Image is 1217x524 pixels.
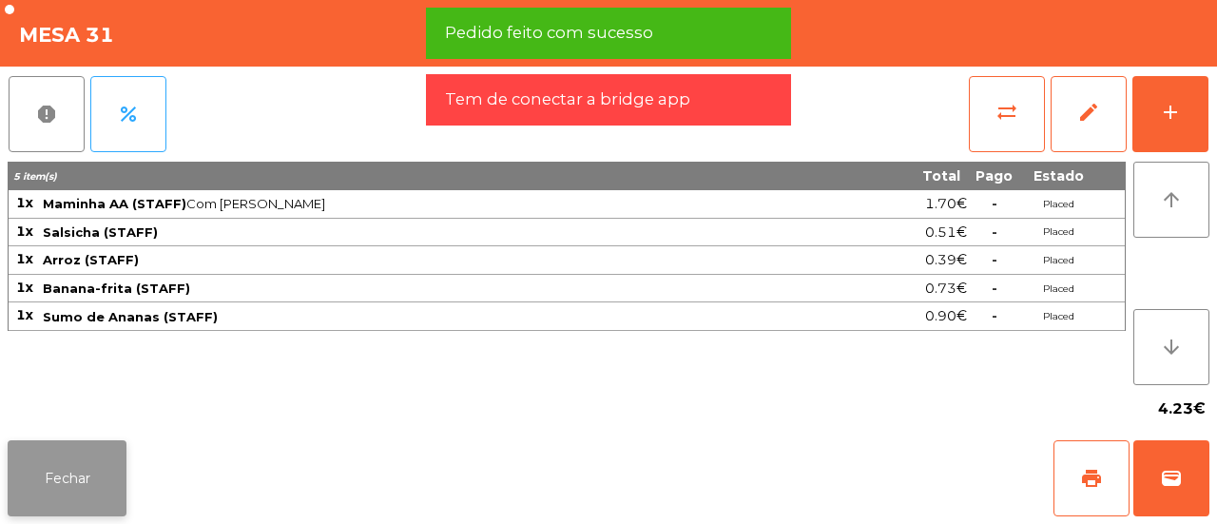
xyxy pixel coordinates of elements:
[925,191,967,217] span: 1.70€
[925,247,967,273] span: 0.39€
[1080,467,1103,490] span: print
[969,76,1045,152] button: sync_alt
[43,309,218,324] span: Sumo de Ananas (STAFF)
[43,224,158,240] span: Salsicha (STAFF)
[925,220,967,245] span: 0.51€
[1020,246,1096,275] td: Placed
[16,194,33,211] span: 1x
[43,196,186,211] span: Maminha AA (STAFF)
[1133,309,1209,385] button: arrow_downward
[43,281,190,296] span: Banana-frita (STAFF)
[16,250,33,267] span: 1x
[925,303,967,329] span: 0.90€
[1020,162,1096,190] th: Estado
[1160,188,1183,211] i: arrow_upward
[16,279,33,296] span: 1x
[16,306,33,323] span: 1x
[822,162,968,190] th: Total
[19,21,114,49] h4: Mesa 31
[925,276,967,301] span: 0.73€
[1158,395,1206,423] span: 4.23€
[43,196,821,211] span: Com [PERSON_NAME]
[9,76,85,152] button: report
[995,101,1018,124] span: sync_alt
[992,223,997,241] span: -
[8,440,126,516] button: Fechar
[1020,190,1096,219] td: Placed
[13,170,57,183] span: 5 item(s)
[1160,336,1183,359] i: arrow_downward
[1133,162,1209,238] button: arrow_upward
[1077,101,1100,124] span: edit
[992,251,997,268] span: -
[35,103,58,126] span: report
[1133,440,1209,516] button: wallet
[992,307,997,324] span: -
[1020,302,1096,331] td: Placed
[1159,101,1182,124] div: add
[90,76,166,152] button: percent
[16,223,33,240] span: 1x
[1160,467,1183,490] span: wallet
[992,280,997,297] span: -
[445,87,690,111] span: Tem de conectar a bridge app
[1020,275,1096,303] td: Placed
[1132,76,1208,152] button: add
[1053,440,1130,516] button: print
[1020,219,1096,247] td: Placed
[968,162,1020,190] th: Pago
[1051,76,1127,152] button: edit
[992,195,997,212] span: -
[117,103,140,126] span: percent
[445,21,653,45] span: Pedido feito com sucesso
[43,252,139,267] span: Arroz (STAFF)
